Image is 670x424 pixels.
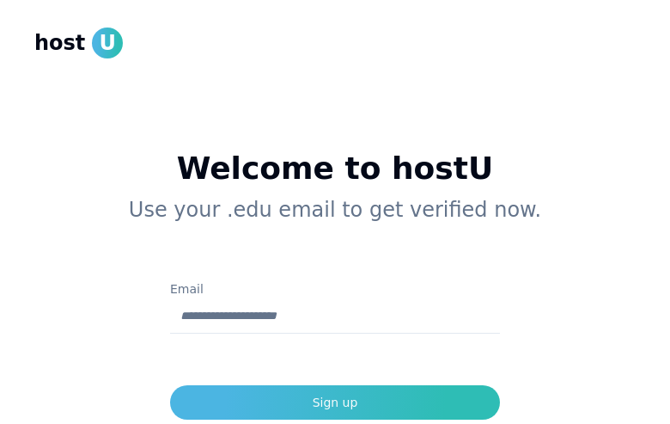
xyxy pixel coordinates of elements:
[34,29,85,57] span: host
[34,28,123,58] a: hostU
[313,394,358,411] div: Sign up
[62,151,608,186] h1: Welcome to hostU
[92,28,123,58] span: U
[62,196,608,224] p: Use your .edu email to get verified now.
[170,385,500,420] button: Sign up
[170,282,204,296] label: Email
